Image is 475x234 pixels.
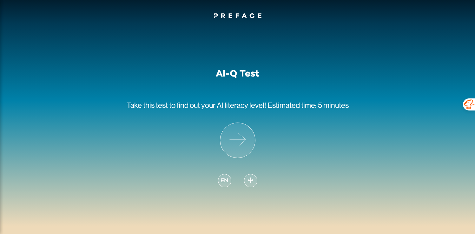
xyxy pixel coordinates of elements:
span: Take this test to [127,101,175,110]
span: Estimated time: 5 minutes [267,101,349,110]
span: 中 [248,177,254,185]
span: find out your AI literacy level! [177,101,266,110]
h1: AI-Q Test [216,68,259,79]
span: EN [221,177,228,185]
